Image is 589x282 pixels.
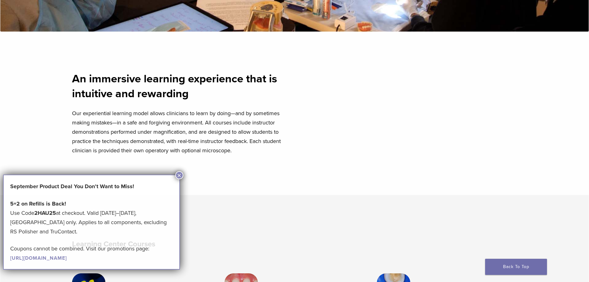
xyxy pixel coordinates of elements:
[10,199,173,236] p: Use Code at checkout. Valid [DATE]–[DATE], [GEOGRAPHIC_DATA] only. Applies to all components, exc...
[10,244,173,262] p: Coupons cannot be combined. Visit our promotions page:
[298,52,517,175] iframe: Bioclear Matrix | Welcome to the Bioclear Learning Center
[10,200,66,207] strong: 5+2 on Refills is Back!
[34,210,56,216] strong: 2HAU25
[10,183,134,190] strong: September Product Deal You Don’t Want to Miss!
[72,237,296,252] h2: Learning Center Courses
[72,109,291,155] p: Our experiential learning model allows clinicians to learn by doing—and by sometimes making mista...
[485,259,547,275] a: Back To Top
[72,72,277,100] strong: An immersive learning experience that is intuitive and rewarding
[10,255,67,261] a: [URL][DOMAIN_NAME]
[175,171,183,179] button: Close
